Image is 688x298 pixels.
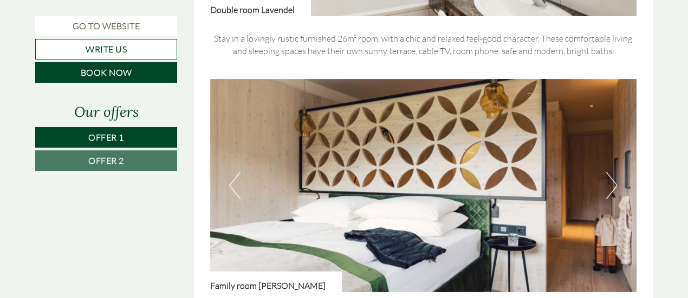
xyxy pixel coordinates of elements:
[88,132,124,143] span: Offer 1
[210,271,342,292] div: Family room [PERSON_NAME]
[35,39,177,59] a: Write us
[35,16,177,36] a: Go to website
[229,172,241,199] button: Previous
[35,102,177,122] div: Our offers
[35,62,177,83] a: Book now
[210,79,637,292] img: image
[210,32,637,57] p: Stay in a lovingly rustic furnished 26m² room, with a chic and relaxed feel-good character. These...
[88,155,124,166] span: Offer 2
[606,172,618,199] button: Next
